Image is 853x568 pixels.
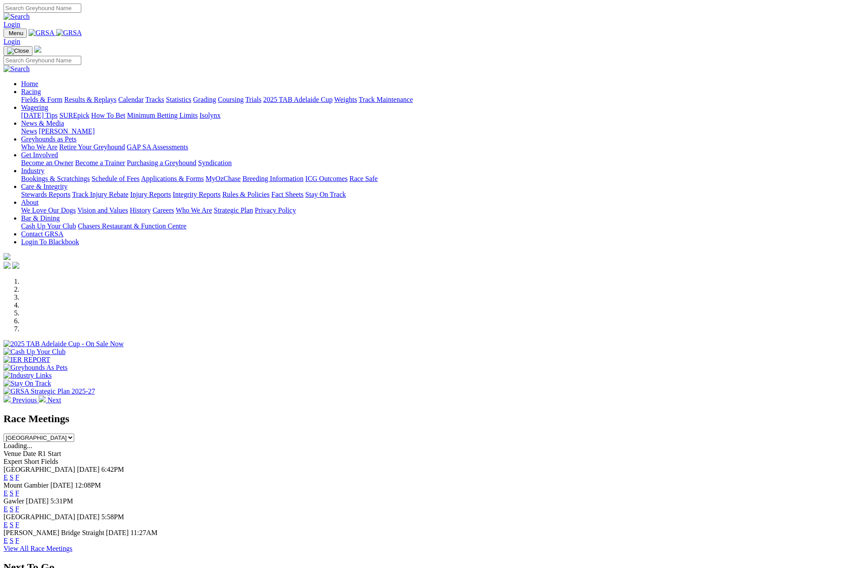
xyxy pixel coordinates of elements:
img: Stay On Track [4,380,51,387]
a: Trials [245,96,261,103]
a: Stewards Reports [21,191,70,198]
a: F [15,537,19,544]
a: E [4,537,8,544]
span: 12:08PM [75,481,101,489]
a: Minimum Betting Limits [127,112,198,119]
div: Greyhounds as Pets [21,143,849,151]
a: Fact Sheets [271,191,304,198]
span: [DATE] [51,481,73,489]
a: Privacy Policy [255,206,296,214]
a: [DATE] Tips [21,112,58,119]
a: S [10,489,14,497]
div: Industry [21,175,849,183]
a: Syndication [198,159,231,166]
a: GAP SA Assessments [127,143,188,151]
a: E [4,505,8,513]
span: [DATE] [26,497,49,505]
a: Track Injury Rebate [72,191,128,198]
a: Bookings & Scratchings [21,175,90,182]
a: Careers [152,206,174,214]
span: Date [23,450,36,457]
img: logo-grsa-white.png [4,253,11,260]
a: Track Maintenance [359,96,413,103]
a: E [4,489,8,497]
span: Loading... [4,442,32,449]
div: Wagering [21,112,849,119]
a: Who We Are [21,143,58,151]
a: F [15,474,19,481]
a: News [21,127,37,135]
a: About [21,199,39,206]
img: chevron-right-pager-white.svg [39,395,46,402]
a: Weights [334,96,357,103]
a: We Love Our Dogs [21,206,76,214]
span: [DATE] [106,529,129,536]
a: View All Race Meetings [4,545,72,552]
img: Industry Links [4,372,52,380]
a: Cash Up Your Club [21,222,76,230]
span: [PERSON_NAME] Bridge Straight [4,529,104,536]
a: Get Involved [21,151,58,159]
a: S [10,474,14,481]
span: R1 Start [38,450,61,457]
a: F [15,521,19,528]
a: Injury Reports [130,191,171,198]
span: Venue [4,450,21,457]
input: Search [4,56,81,65]
span: Mount Gambier [4,481,49,489]
a: S [10,537,14,544]
img: Cash Up Your Club [4,348,65,356]
a: Statistics [166,96,192,103]
div: Bar & Dining [21,222,849,230]
h2: Race Meetings [4,413,849,425]
img: GRSA Strategic Plan 2025-27 [4,387,95,395]
a: Coursing [218,96,244,103]
a: Who We Are [176,206,212,214]
a: F [15,505,19,513]
span: Gawler [4,497,24,505]
a: E [4,474,8,481]
a: Applications & Forms [141,175,204,182]
div: About [21,206,849,214]
a: 2025 TAB Adelaide Cup [263,96,333,103]
span: Short [24,458,40,465]
span: 5:31PM [51,497,73,505]
span: [GEOGRAPHIC_DATA] [4,513,75,521]
a: [PERSON_NAME] [39,127,94,135]
a: Schedule of Fees [91,175,139,182]
a: How To Bet [91,112,126,119]
img: Greyhounds As Pets [4,364,68,372]
span: Menu [9,30,23,36]
span: [DATE] [77,513,100,521]
a: Calendar [118,96,144,103]
a: Fields & Form [21,96,62,103]
a: E [4,521,8,528]
div: Racing [21,96,849,104]
div: Get Involved [21,159,849,167]
a: Login [4,38,20,45]
a: F [15,489,19,497]
img: logo-grsa-white.png [34,46,41,53]
div: Care & Integrity [21,191,849,199]
a: Isolynx [199,112,220,119]
span: Fields [41,458,58,465]
a: Race Safe [349,175,377,182]
a: Retire Your Greyhound [59,143,125,151]
a: Home [21,80,38,87]
img: Search [4,13,30,21]
a: S [10,505,14,513]
div: News & Media [21,127,849,135]
span: Next [47,396,61,404]
img: GRSA [56,29,82,37]
img: GRSA [29,29,54,37]
span: 6:42PM [101,466,124,473]
a: ICG Outcomes [305,175,347,182]
a: News & Media [21,119,64,127]
a: Previous [4,396,39,404]
a: Login [4,21,20,28]
a: Purchasing a Greyhound [127,159,196,166]
a: Tracks [145,96,164,103]
a: Wagering [21,104,48,111]
a: Rules & Policies [222,191,270,198]
a: SUREpick [59,112,89,119]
